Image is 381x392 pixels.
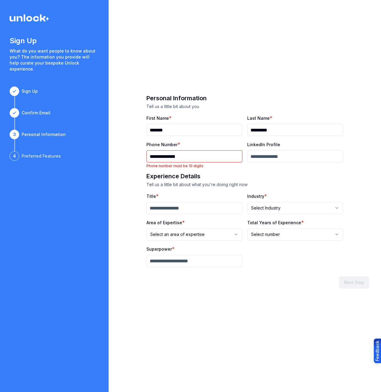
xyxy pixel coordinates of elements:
[146,194,156,199] label: Title
[247,116,270,121] label: Last Name
[146,94,343,102] h2: Personal Information
[146,142,178,147] label: Phone Number
[10,151,19,161] div: 4
[22,88,38,94] div: Sign Up
[146,104,343,110] p: Tell us a little bit about you
[22,153,61,159] div: Preferred Features
[146,246,172,252] label: Superpower
[146,182,343,188] p: Tell us a little bit about what you're doing right now
[10,48,99,72] p: What do you want people to know about you? The information you provide will help curate your besp...
[10,36,99,46] h1: Sign Up
[374,341,380,361] div: Feedback
[247,220,301,225] label: Total Years of Experience
[247,194,264,199] label: Industry
[146,164,242,168] p: Phone number must be 10 digits
[146,172,343,180] h2: Experience Details
[22,131,66,137] div: Personal Information
[146,116,169,121] label: First Name
[10,130,19,139] div: 3
[146,220,182,225] label: Area of Expertise
[374,339,381,363] button: Provide feedback
[247,142,280,147] label: LinkedIn Profile
[10,14,49,22] img: Logo
[22,110,50,116] div: Confirm Email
